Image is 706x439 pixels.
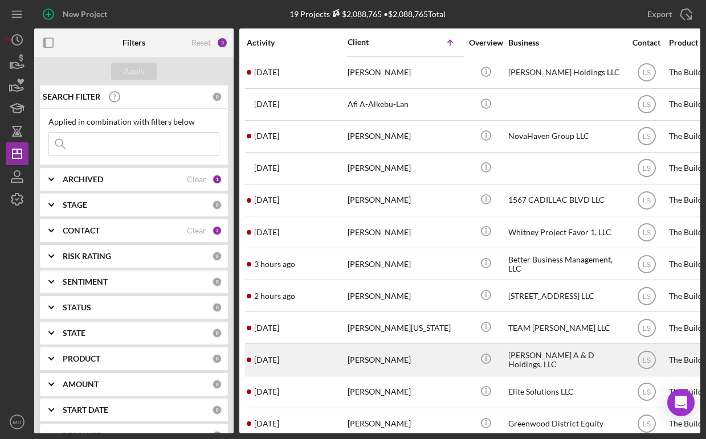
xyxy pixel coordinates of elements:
[43,92,100,101] b: SEARCH FILTER
[212,251,222,261] div: 0
[48,117,219,126] div: Applied in combination with filters below
[348,217,462,247] div: [PERSON_NAME]
[508,38,622,47] div: Business
[63,303,91,312] b: STATUS
[625,38,668,47] div: Contact
[212,225,222,236] div: 2
[34,3,119,26] button: New Project
[63,277,108,286] b: SENTIMENT
[63,329,85,338] b: STATE
[212,405,222,415] div: 0
[508,217,622,247] div: Whitney Project Favor 1, LLC
[647,3,672,26] div: Export
[642,228,651,236] text: LS
[348,153,462,183] div: [PERSON_NAME]
[212,379,222,389] div: 0
[212,277,222,287] div: 0
[642,356,651,364] text: LS
[348,185,462,215] div: [PERSON_NAME]
[63,252,111,261] b: RISK RATING
[124,63,145,80] div: Apply
[348,121,462,151] div: [PERSON_NAME]
[289,9,446,19] div: 19 Projects • $2,088,765 Total
[13,419,22,425] text: MD
[247,38,346,47] div: Activity
[642,69,651,77] text: LS
[63,405,108,415] b: START DATE
[254,163,279,173] time: 2025-10-07 15:56
[212,354,222,364] div: 0
[63,226,100,235] b: CONTACT
[642,260,651,268] text: LS
[348,89,462,120] div: Afi A-Alkebu-Lan
[6,411,28,433] button: MD
[254,132,279,141] time: 2025-10-03 21:48
[254,228,279,237] time: 2025-09-16 05:25
[123,38,145,47] b: Filters
[111,63,157,80] button: Apply
[508,281,622,311] div: [STREET_ADDRESS] LLC
[667,389,695,416] div: Open Intercom Messenger
[508,58,622,88] div: [PERSON_NAME] Holdings LLC
[636,3,700,26] button: Export
[212,302,222,313] div: 0
[642,420,651,428] text: LS
[63,354,100,363] b: PRODUCT
[348,38,405,47] div: Client
[63,380,99,389] b: AMOUNT
[642,101,651,109] text: LS
[508,409,622,439] div: Greenwood District Equity
[642,292,651,300] text: LS
[508,121,622,151] div: NovaHaven Group LLC
[642,165,651,173] text: LS
[348,313,462,343] div: [PERSON_NAME][US_STATE]
[212,328,222,338] div: 0
[642,133,651,141] text: LS
[254,100,279,109] time: 2025-10-07 16:11
[348,249,462,279] div: [PERSON_NAME]
[464,38,507,47] div: Overview
[348,58,462,88] div: [PERSON_NAME]
[187,226,206,235] div: Clear
[254,323,279,333] time: 2025-09-23 22:41
[63,200,87,210] b: STAGE
[642,388,651,396] text: LS
[212,174,222,184] div: 1
[508,313,622,343] div: TEAM [PERSON_NAME] LLC
[348,281,462,311] div: [PERSON_NAME]
[63,175,103,184] b: ARCHIVED
[254,260,295,269] time: 2025-10-10 18:32
[508,377,622,407] div: Elite Solutions LLC
[254,387,279,396] time: 2025-10-03 12:53
[217,37,228,48] div: 3
[191,38,211,47] div: Reset
[508,249,622,279] div: Better Business Management, LLC
[254,195,279,204] time: 2025-10-04 01:34
[508,344,622,375] div: [PERSON_NAME] A & D Holdings, LLC
[187,175,206,184] div: Clear
[348,377,462,407] div: [PERSON_NAME]
[212,92,222,102] div: 0
[348,409,462,439] div: [PERSON_NAME]
[212,200,222,210] div: 0
[642,324,651,332] text: LS
[330,9,382,19] div: $2,088,765
[254,355,279,364] time: 2025-10-03 18:09
[63,3,107,26] div: New Project
[642,196,651,204] text: LS
[348,344,462,375] div: [PERSON_NAME]
[254,292,295,301] time: 2025-10-10 19:09
[254,419,279,428] time: 2025-09-26 22:15
[254,68,279,77] time: 2025-08-27 22:37
[508,185,622,215] div: 1567 CADILLAC BLVD LLC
